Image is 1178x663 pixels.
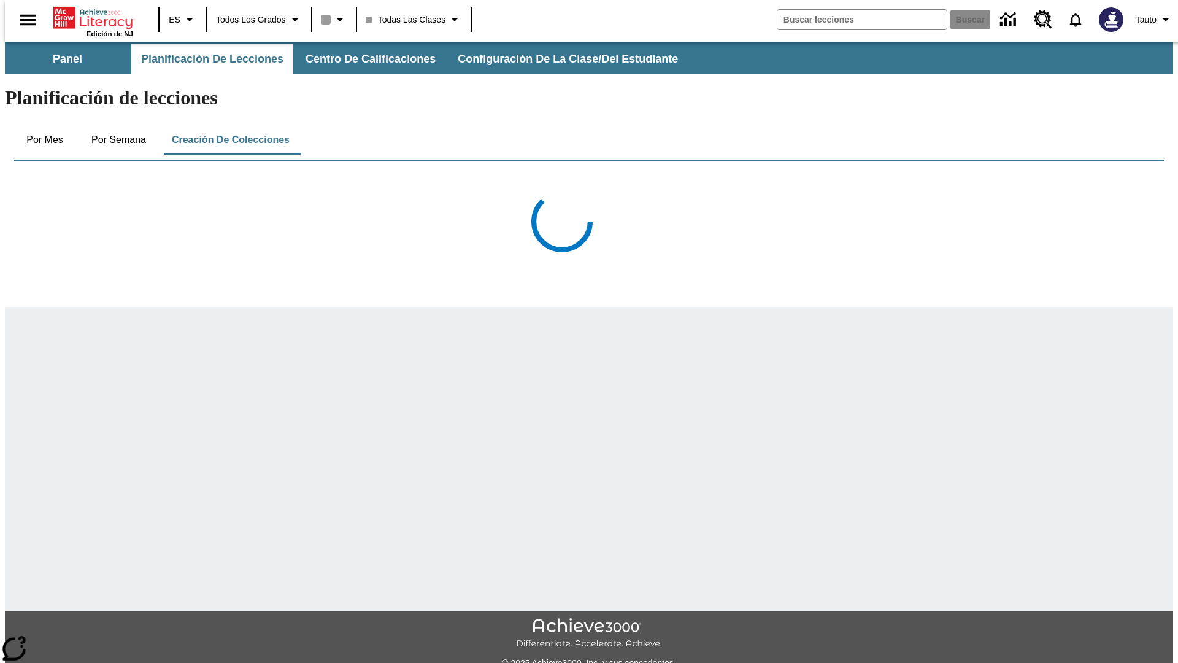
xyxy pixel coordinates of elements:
[163,9,202,31] button: Lenguaje: ES, Selecciona un idioma
[1026,3,1060,36] a: Centro de recursos, Se abrirá en una pestaña nueva.
[14,125,75,155] button: Por mes
[1099,7,1123,32] img: Avatar
[448,44,688,74] button: Configuración de la clase/del estudiante
[131,44,293,74] button: Planificación de lecciones
[53,4,133,37] div: Portada
[5,87,1173,109] h1: Planificación de lecciones
[87,30,133,37] span: Edición de NJ
[6,44,129,74] button: Panel
[216,14,286,26] span: Todos los grados
[5,42,1173,74] div: Subbarra de navegación
[1136,14,1157,26] span: Tauto
[366,14,446,26] span: Todas las clases
[1131,9,1178,31] button: Perfil/Configuración
[82,125,156,155] button: Por semana
[1060,4,1091,36] a: Notificaciones
[993,3,1026,37] a: Centro de información
[5,44,689,74] div: Subbarra de navegación
[361,9,468,31] button: Clase: Todas las clases, Selecciona una clase
[516,618,662,649] img: Achieve3000 Differentiate Accelerate Achieve
[777,10,947,29] input: Buscar campo
[162,125,299,155] button: Creación de colecciones
[53,6,133,30] a: Portada
[169,14,180,26] span: ES
[10,2,46,38] button: Abrir el menú lateral
[1091,4,1131,36] button: Escoja un nuevo avatar
[211,9,307,31] button: Grado: Todos los grados, Elige un grado
[296,44,445,74] button: Centro de calificaciones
